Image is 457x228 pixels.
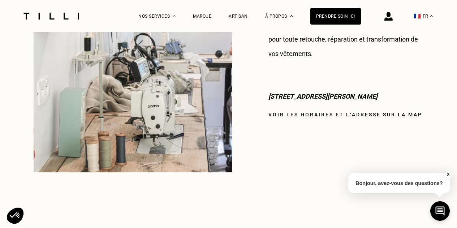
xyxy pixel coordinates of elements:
img: icône connexion [384,12,393,21]
img: Menu déroulant à propos [290,15,293,17]
img: Logo du service de couturière Tilli [21,13,82,20]
a: Prendre soin ici [310,8,361,25]
img: menu déroulant [430,15,433,17]
p: Bonjour, avez-vous des questions? [348,173,450,193]
p: [STREET_ADDRESS][PERSON_NAME] [268,89,424,104]
span: 🇫🇷 [414,13,421,20]
img: Menu déroulant [173,15,176,17]
a: Voir les horaires et l‘adresse sur la map [268,112,422,117]
a: Marque [193,14,211,19]
button: X [444,171,452,178]
a: Artisan [229,14,248,19]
